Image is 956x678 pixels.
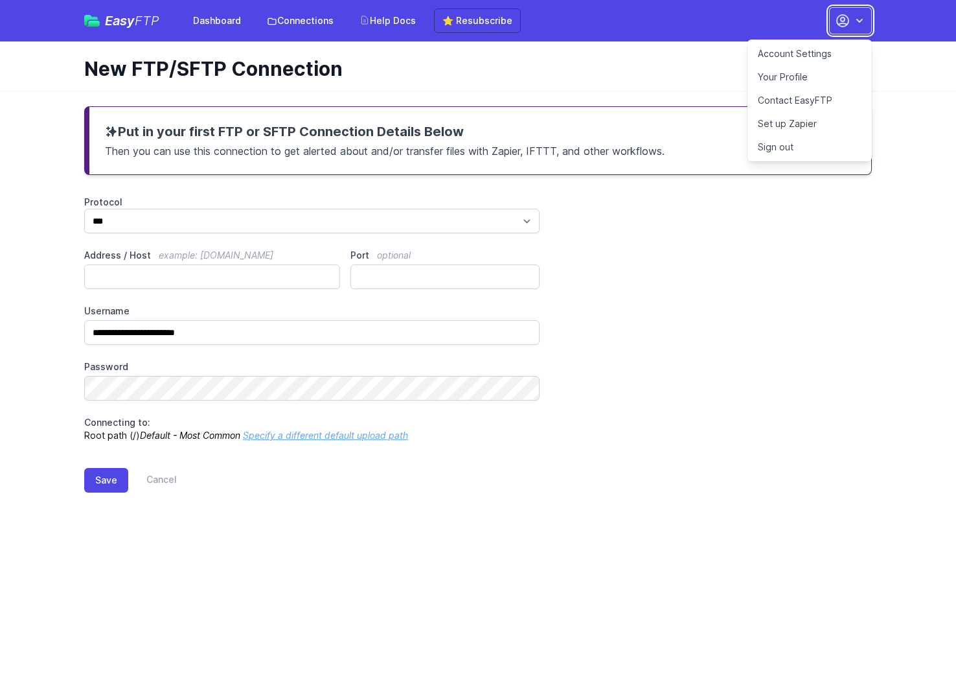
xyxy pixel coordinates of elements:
a: Set up Zapier [747,112,872,135]
a: Contact EasyFTP [747,89,872,112]
span: Connecting to: [84,417,150,428]
a: Your Profile [747,65,872,89]
span: example: [DOMAIN_NAME] [159,250,273,261]
a: ⭐ Resubscribe [434,8,521,33]
a: Account Settings [747,42,872,65]
label: Protocol [84,196,540,209]
iframe: Drift Widget Chat Controller [891,613,940,662]
img: easyftp_logo.png [84,15,100,27]
a: Dashboard [185,9,249,32]
a: Help Docs [352,9,424,32]
a: EasyFTP [84,14,159,27]
label: Port [350,249,540,262]
span: optional [377,250,411,261]
h1: New FTP/SFTP Connection [84,57,861,80]
label: Username [84,305,540,318]
label: Address / Host [84,249,340,262]
button: Save [84,468,128,493]
p: Root path (/) [84,416,540,442]
span: Easy [105,14,159,27]
a: Cancel [128,468,177,493]
a: Connections [259,9,341,32]
h3: Put in your first FTP or SFTP Connection Details Below [105,123,856,141]
label: Password [84,360,540,373]
span: FTP [135,13,159,29]
a: Specify a different default upload path [243,430,408,441]
i: Default - Most Common [140,430,240,441]
p: Then you can use this connection to get alerted about and/or transfer files with Zapier, IFTTT, a... [105,141,856,159]
a: Sign out [747,135,872,159]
